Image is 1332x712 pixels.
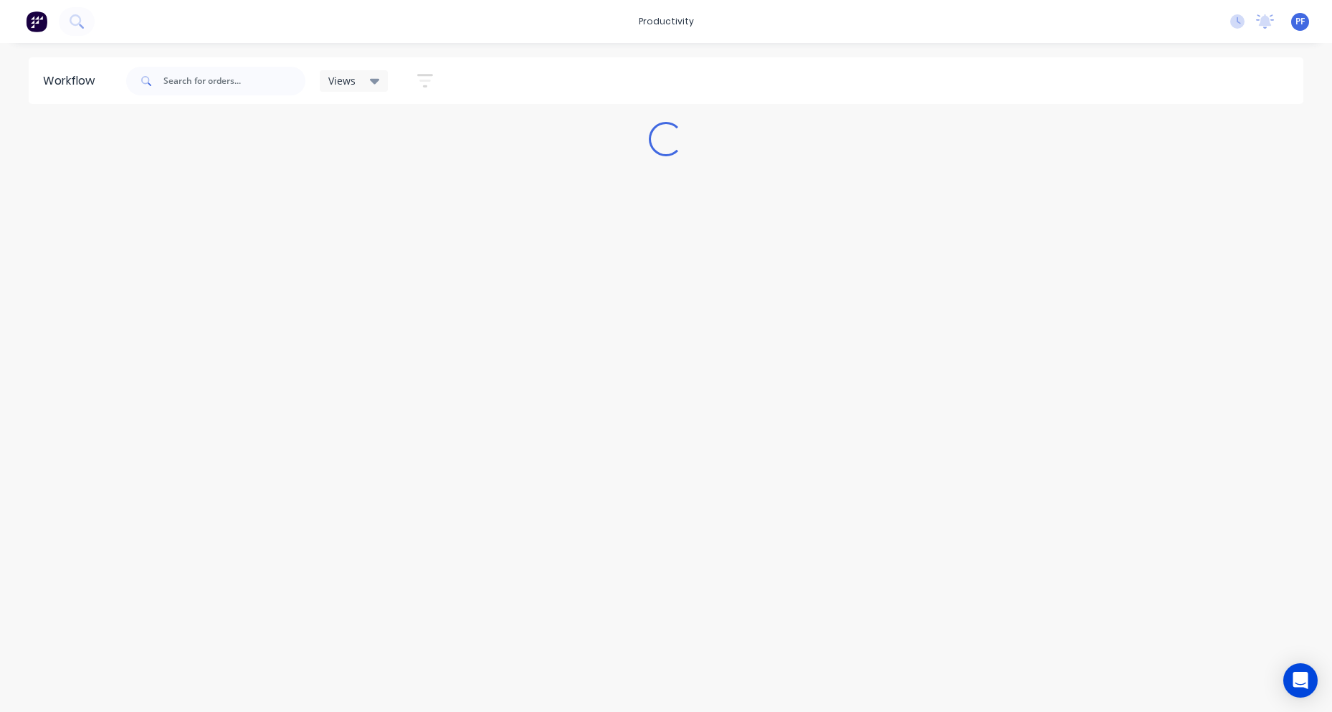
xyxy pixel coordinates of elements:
[26,11,47,32] img: Factory
[1295,15,1305,28] span: PF
[328,73,356,88] span: Views
[43,72,102,90] div: Workflow
[632,11,701,32] div: productivity
[163,67,305,95] input: Search for orders...
[1283,663,1318,698] div: Open Intercom Messenger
